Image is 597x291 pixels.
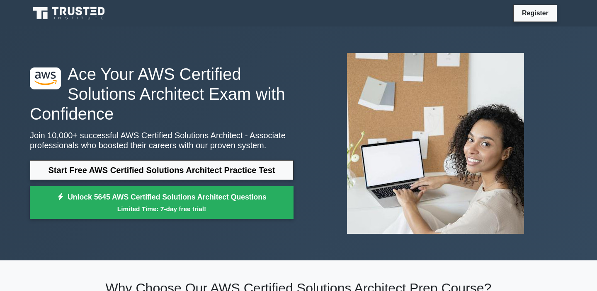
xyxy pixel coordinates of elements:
[30,160,294,180] a: Start Free AWS Certified Solutions Architect Practice Test
[30,64,294,124] h1: Ace Your AWS Certified Solutions Architect Exam with Confidence
[30,130,294,150] p: Join 10,000+ successful AWS Certified Solutions Architect - Associate professionals who boosted t...
[30,186,294,219] a: Unlock 5645 AWS Certified Solutions Architect QuestionsLimited Time: 7-day free trial!
[517,8,553,18] a: Register
[40,204,283,214] small: Limited Time: 7-day free trial!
